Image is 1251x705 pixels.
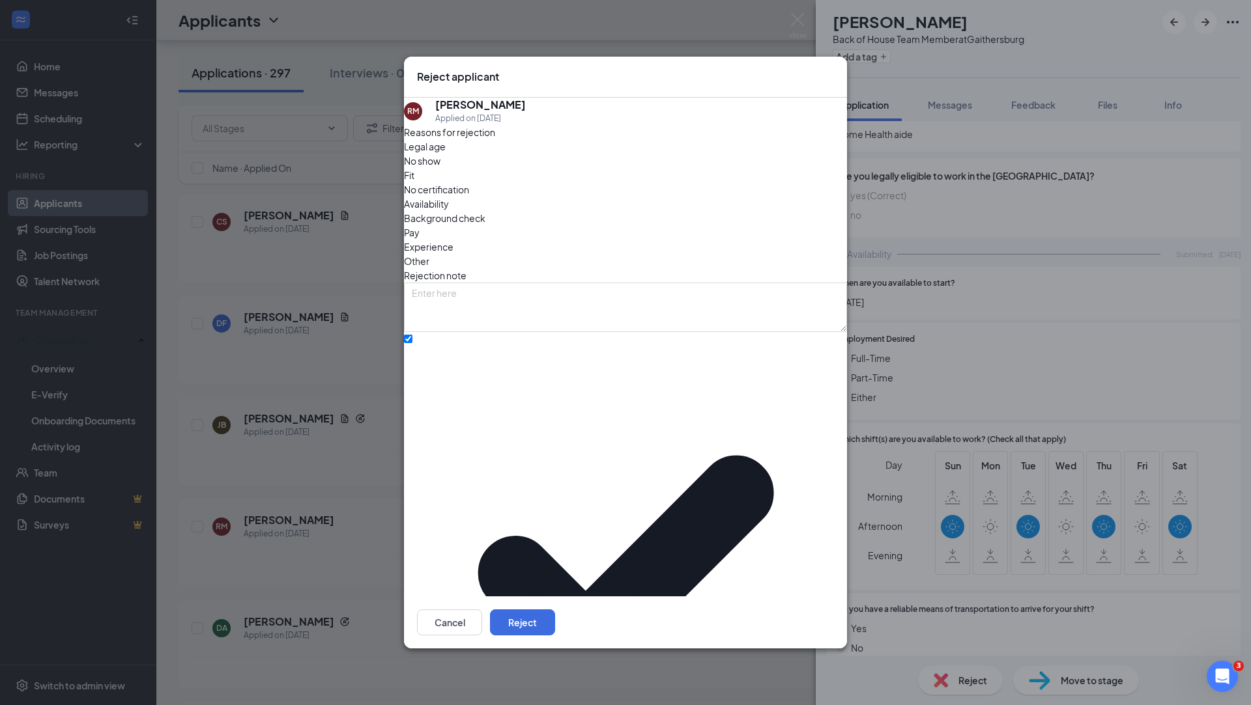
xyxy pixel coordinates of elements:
[404,254,429,268] span: Other
[407,105,419,117] div: RM
[435,112,526,125] div: Applied on [DATE]
[404,154,440,168] span: No show
[417,70,499,84] h3: Reject applicant
[404,197,449,211] span: Availability
[1207,661,1238,692] iframe: Intercom live chat
[404,139,446,154] span: Legal age
[404,225,420,240] span: Pay
[1233,661,1244,671] span: 3
[404,270,467,281] span: Rejection note
[404,211,485,225] span: Background check
[417,609,482,635] button: Cancel
[435,98,526,112] h5: [PERSON_NAME]
[490,609,555,635] button: Reject
[404,126,495,138] span: Reasons for rejection
[404,182,469,197] span: No certification
[404,240,453,254] span: Experience
[404,168,414,182] span: Fit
